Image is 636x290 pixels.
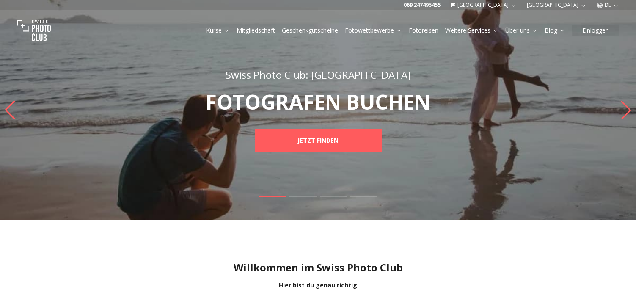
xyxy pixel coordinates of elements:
button: Weitere Services [442,25,502,36]
a: Weitere Services [445,26,498,35]
button: Einloggen [572,25,619,36]
b: JETZT FINDEN [297,136,339,145]
button: Über uns [502,25,541,36]
a: 069 247495455 [404,2,441,8]
div: Hier bist du genau richtig [7,281,629,290]
img: Swiss photo club [17,14,51,47]
button: Fotoreisen [405,25,442,36]
a: Mitgliedschaft [237,26,275,35]
a: Kurse [206,26,230,35]
button: Fotowettbewerbe [341,25,405,36]
span: Swiss Photo Club: [GEOGRAPHIC_DATA] [226,68,411,82]
button: Kurse [203,25,233,36]
a: Geschenkgutscheine [282,26,338,35]
a: Fotowettbewerbe [345,26,402,35]
button: Geschenkgutscheine [278,25,341,36]
a: Fotoreisen [409,26,438,35]
h1: Willkommen im Swiss Photo Club [7,261,629,274]
a: Blog [545,26,565,35]
p: FOTOGRAFEN BUCHEN [169,92,467,112]
button: Mitgliedschaft [233,25,278,36]
a: Über uns [505,26,538,35]
a: JETZT FINDEN [255,129,382,152]
button: Blog [541,25,569,36]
